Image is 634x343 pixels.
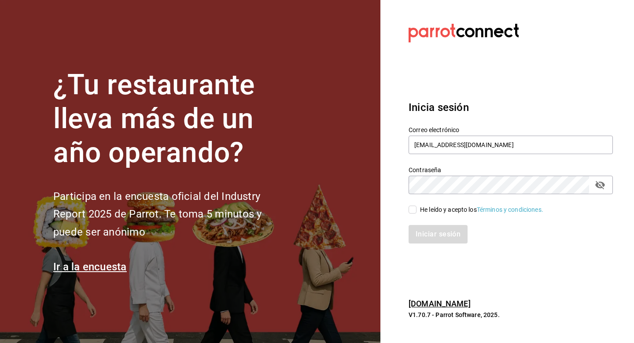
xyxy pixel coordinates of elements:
a: Ir a la encuesta [53,261,127,273]
h1: ¿Tu restaurante lleva más de un año operando? [53,68,291,170]
button: passwordField [593,177,608,192]
a: Términos y condiciones. [477,206,543,213]
input: Ingresa tu correo electrónico [409,136,613,154]
a: [DOMAIN_NAME] [409,299,471,308]
div: He leído y acepto los [420,205,543,214]
h3: Inicia sesión [409,100,613,115]
label: Contraseña [409,167,613,173]
p: V1.70.7 - Parrot Software, 2025. [409,310,613,319]
label: Correo electrónico [409,127,613,133]
h2: Participa en la encuesta oficial del Industry Report 2025 de Parrot. Te toma 5 minutos y puede se... [53,188,291,241]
